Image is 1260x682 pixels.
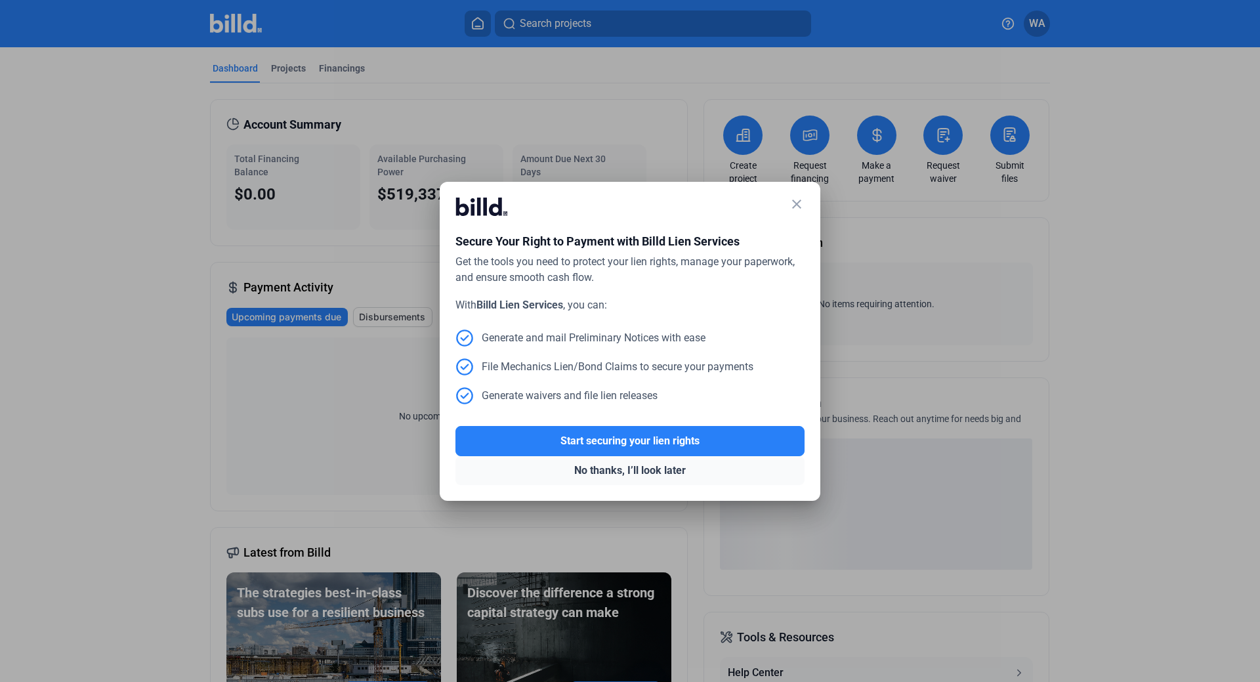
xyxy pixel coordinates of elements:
div: File Mechanics Lien/Bond Claims to secure your payments [455,358,753,376]
mat-icon: close [789,196,805,212]
button: Start securing your lien rights [455,426,805,456]
div: Generate and mail Preliminary Notices with ease [455,329,705,347]
button: No thanks, I’ll look later [455,456,805,485]
div: With , you can: [455,297,805,313]
strong: Billd Lien Services [476,299,563,311]
div: Get the tools you need to protect your lien rights, manage your paperwork, and ensure smooth cash... [455,254,805,286]
div: Secure Your Right to Payment with Billd Lien Services [455,232,805,254]
div: Generate waivers and file lien releases [455,387,658,405]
